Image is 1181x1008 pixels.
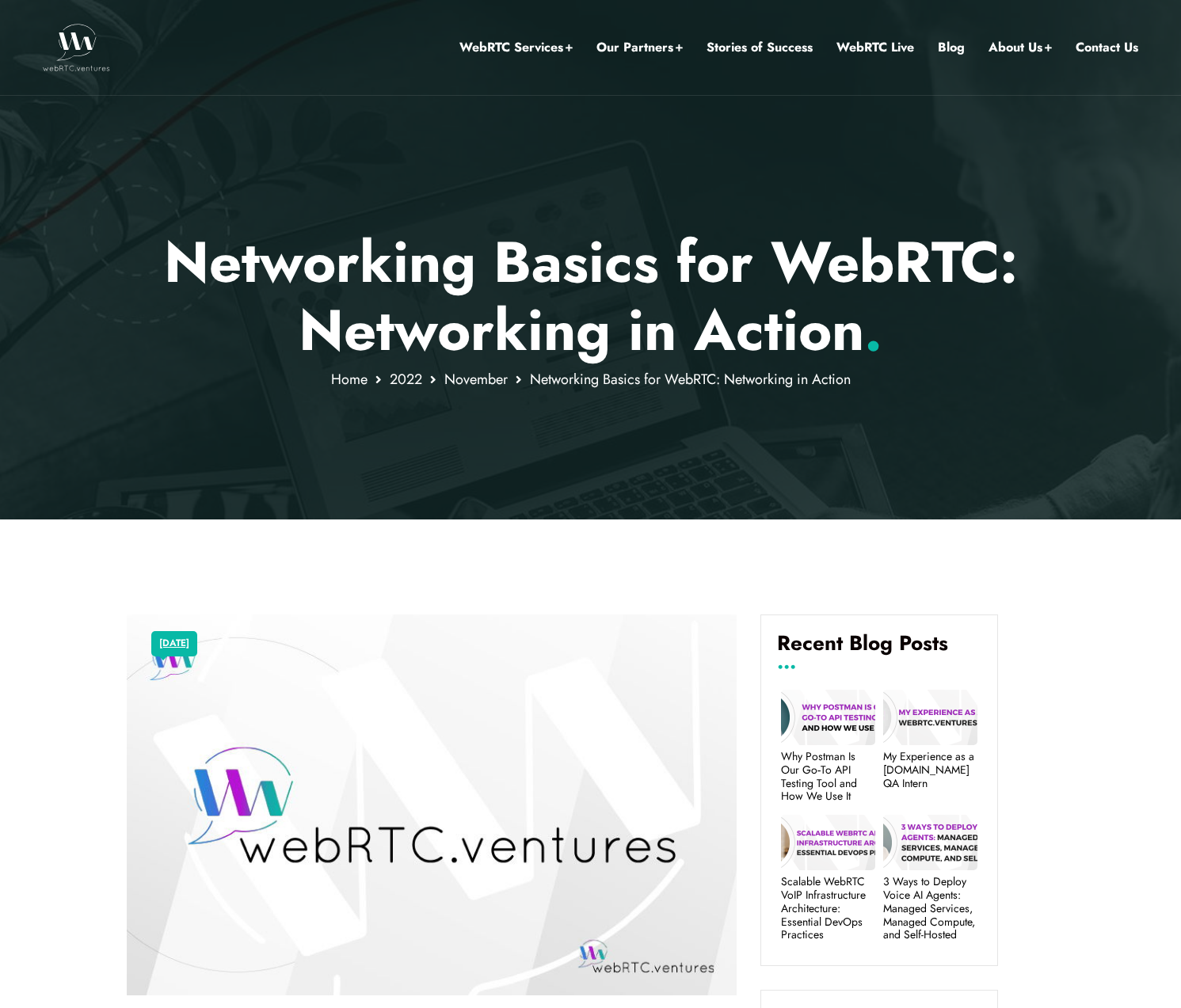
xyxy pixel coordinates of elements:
[864,289,882,371] span: .
[43,24,110,71] img: WebRTC.ventures
[707,37,813,58] a: Stories of Success
[159,633,189,654] a: [DATE]
[989,37,1052,58] a: About Us
[127,228,1054,365] p: Networking Basics for WebRTC: Networking in Action
[781,875,875,941] a: Scalable WebRTC VoIP Infrastructure Architecture: Essential DevOps Practices
[836,37,914,58] a: WebRTC Live
[390,369,422,390] a: 2022
[1076,37,1138,58] a: Contact Us
[883,875,977,941] a: 3 Ways to Deploy Voice AI Agents: Managed Services, Managed Compute, and Self-Hosted
[883,750,977,789] a: My Experience as a [DOMAIN_NAME] QA Intern
[459,37,573,58] a: WebRTC Services
[530,369,851,390] span: Networking Basics for WebRTC: Networking in Action
[781,750,875,803] a: Why Postman Is Our Go‑To API Testing Tool and How We Use It
[596,37,683,58] a: Our Partners
[331,369,368,390] a: Home
[777,631,981,668] h4: Recent Blog Posts
[444,369,508,390] a: November
[938,37,965,58] a: Blog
